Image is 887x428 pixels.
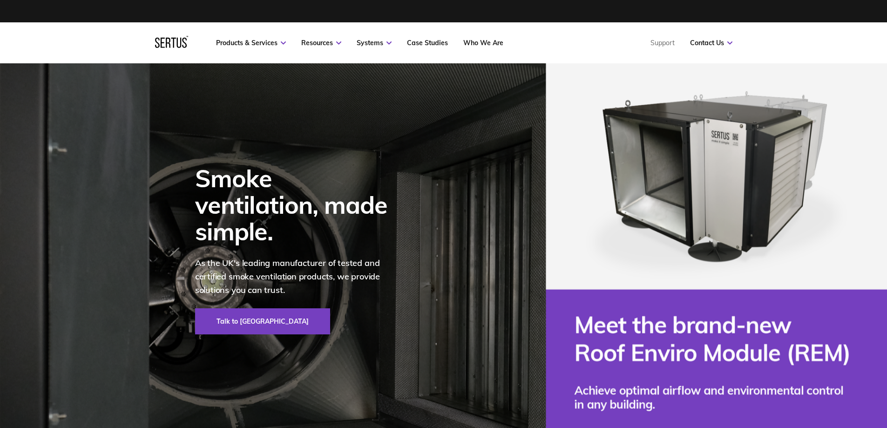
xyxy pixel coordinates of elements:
[463,39,503,47] a: Who We Are
[195,257,400,297] p: As the UK's leading manufacturer of tested and certified smoke ventilation products, we provide s...
[690,39,732,47] a: Contact Us
[407,39,448,47] a: Case Studies
[195,308,330,334] a: Talk to [GEOGRAPHIC_DATA]
[650,39,675,47] a: Support
[301,39,341,47] a: Resources
[357,39,392,47] a: Systems
[216,39,286,47] a: Products & Services
[195,165,400,245] div: Smoke ventilation, made simple.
